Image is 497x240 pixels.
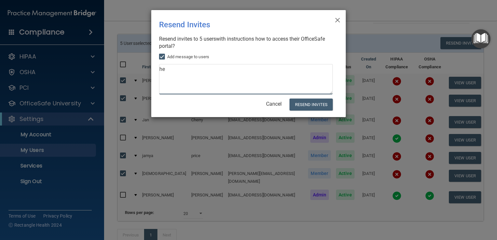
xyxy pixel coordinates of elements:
[159,54,167,60] input: Add message to users
[385,195,489,220] iframe: Drift Widget Chat Controller
[471,29,490,48] button: Open Resource Center
[159,53,209,61] label: Add message to users
[335,13,341,26] span: ×
[159,35,333,50] div: Resend invites to 5 user with instructions how to access their OfficeSafe portal?
[159,15,311,34] div: Resend Invites
[289,99,333,111] button: Resend Invites
[213,36,216,42] span: s
[266,101,282,107] a: Cancel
